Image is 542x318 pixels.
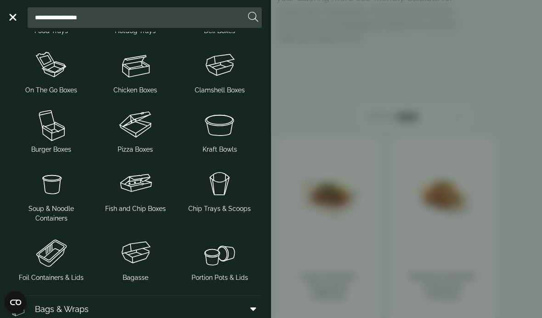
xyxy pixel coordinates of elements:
[192,273,248,283] span: Portion Pots & Lids
[181,106,258,143] img: SoupNsalad_bowls.svg
[118,145,153,154] span: Pizza Boxes
[181,233,258,284] a: Portion Pots & Lids
[19,273,84,283] span: Foil Containers & Lids
[105,204,166,214] span: Fish and Chip Boxes
[113,85,157,95] span: Chicken Boxes
[13,47,90,84] img: OnTheGo_boxes.svg
[13,106,90,143] img: Burger_box.svg
[195,85,245,95] span: Clamshell Boxes
[13,234,90,271] img: Foil_container.svg
[97,233,174,284] a: Bagasse
[97,234,174,271] img: Clamshell_box.svg
[181,45,258,97] a: Clamshell Boxes
[181,47,258,84] img: Clamshell_box.svg
[13,204,90,223] span: Soup & Noodle Containers
[13,164,90,225] a: Soup & Noodle Containers
[203,145,237,154] span: Kraft Bowls
[181,165,258,202] img: Chip_tray.svg
[181,104,258,156] a: Kraft Bowls
[13,165,90,202] img: SoupNoodle_container.svg
[13,233,90,284] a: Foil Containers & Lids
[97,104,174,156] a: Pizza Boxes
[97,47,174,84] img: Chicken_box-1.svg
[97,165,174,202] img: FishNchip_box.svg
[181,234,258,271] img: PortionPots.svg
[25,85,77,95] span: On The Go Boxes
[31,145,71,154] span: Burger Boxes
[181,164,258,216] a: Chip Trays & Scoops
[5,291,27,313] button: Open CMP widget
[97,106,174,143] img: Pizza_boxes.svg
[188,204,251,214] span: Chip Trays & Scoops
[123,273,148,283] span: Bagasse
[97,45,174,97] a: Chicken Boxes
[35,303,89,315] span: Bags & Wraps
[97,164,174,216] a: Fish and Chip Boxes
[13,104,90,156] a: Burger Boxes
[13,45,90,97] a: On The Go Boxes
